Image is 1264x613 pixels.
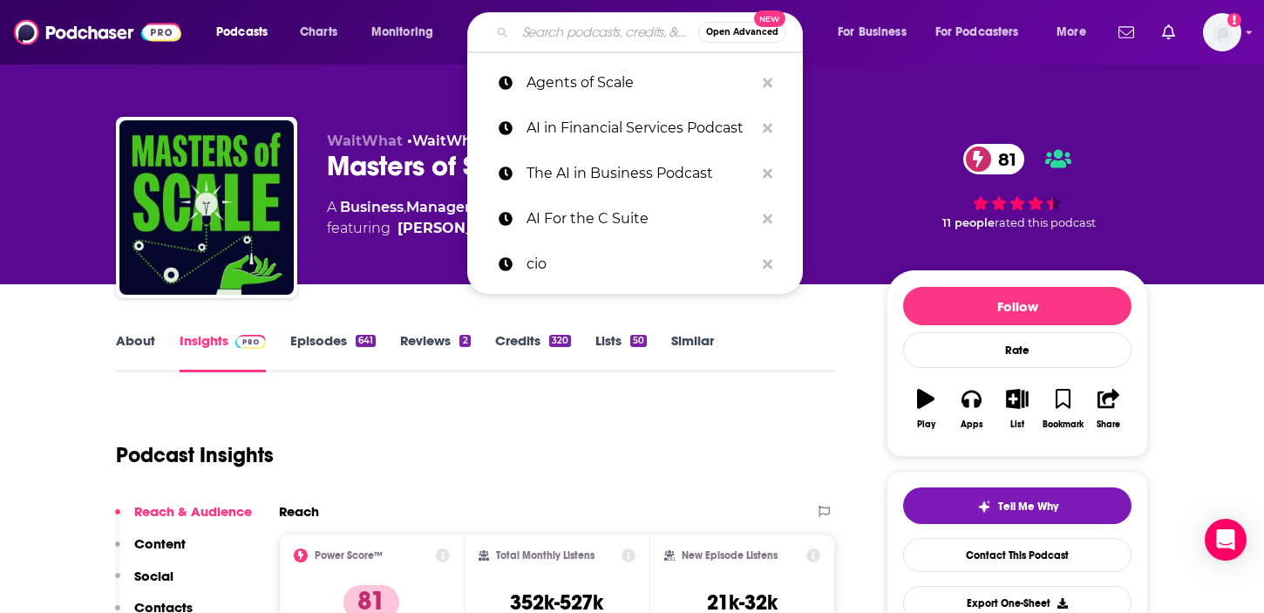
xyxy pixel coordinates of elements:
button: open menu [924,18,1044,46]
a: About [116,332,155,372]
button: Bookmark [1040,378,1085,440]
a: InsightsPodchaser Pro [180,332,266,372]
div: Open Intercom Messenger [1205,519,1247,561]
p: AI For the C Suite [527,196,754,242]
img: tell me why sparkle [977,500,991,514]
div: Search podcasts, credits, & more... [484,12,819,52]
button: open menu [1044,18,1108,46]
button: Show profile menu [1203,13,1241,51]
a: cio [467,242,803,287]
span: Open Advanced [706,28,778,37]
a: Lists50 [595,332,647,372]
a: Charts [289,18,348,46]
span: • [407,133,486,149]
a: Similar [671,332,714,372]
span: For Podcasters [935,20,1019,44]
span: , [404,199,406,215]
a: Business [340,199,404,215]
button: Content [115,535,186,568]
button: Share [1086,378,1131,440]
span: More [1057,20,1086,44]
img: Masters of Scale [119,120,294,295]
span: WaitWhat [327,133,403,149]
h1: Podcast Insights [116,442,274,468]
button: List [995,378,1040,440]
span: Logged in as katiewhorton [1203,13,1241,51]
p: The AI in Business Podcast [527,151,754,196]
span: 81 [981,144,1025,174]
a: The AI in Business Podcast [467,151,803,196]
a: AI For the C Suite [467,196,803,242]
a: AI in Financial Services Podcast [467,106,803,151]
div: List [1010,419,1024,430]
a: Credits320 [495,332,571,372]
span: Monitoring [371,20,433,44]
div: Rate [903,332,1131,368]
input: Search podcasts, credits, & more... [515,18,698,46]
div: 641 [356,335,376,347]
h2: Total Monthly Listens [496,549,595,562]
div: 81 11 peoplerated this podcast [887,133,1148,241]
span: 11 people [942,216,995,229]
span: Charts [300,20,337,44]
div: Play [917,419,935,430]
button: Follow [903,287,1131,325]
span: Tell Me Why [998,500,1058,514]
a: 81 [963,144,1025,174]
p: Social [134,568,173,584]
div: [PERSON_NAME] [398,218,522,239]
button: Reach & Audience [115,503,252,535]
button: Play [903,378,948,440]
span: featuring [327,218,688,239]
h2: Reach [279,503,319,520]
p: AI in Financial Services Podcast [527,106,754,151]
span: For Business [838,20,907,44]
h2: New Episode Listens [682,549,778,562]
a: Show notifications dropdown [1155,17,1182,47]
div: 2 [459,335,470,347]
img: Podchaser Pro [235,335,266,349]
p: cio [527,242,754,287]
span: New [754,10,785,27]
h2: Power Score™ [315,549,383,562]
button: tell me why sparkleTell Me Why [903,487,1131,524]
button: open menu [359,18,456,46]
button: Open AdvancedNew [698,22,786,43]
div: 320 [549,335,571,347]
span: Podcasts [216,20,268,44]
a: Show notifications dropdown [1111,17,1141,47]
a: Reviews2 [400,332,470,372]
button: Social [115,568,173,600]
button: open menu [204,18,290,46]
p: Reach & Audience [134,503,252,520]
div: 50 [630,335,647,347]
div: Bookmark [1043,419,1084,430]
a: Agents of Scale [467,60,803,106]
a: Management [406,199,504,215]
div: A podcast [327,197,688,239]
img: Podchaser - Follow, Share and Rate Podcasts [14,16,181,49]
a: WaitWhat [412,133,486,149]
p: Content [134,535,186,552]
button: Apps [948,378,994,440]
img: User Profile [1203,13,1241,51]
div: Share [1097,419,1120,430]
svg: Add a profile image [1227,13,1241,27]
p: Agents of Scale [527,60,754,106]
a: Episodes641 [290,332,376,372]
button: open menu [826,18,928,46]
div: Apps [961,419,983,430]
span: rated this podcast [995,216,1096,229]
a: Contact This Podcast [903,538,1131,572]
